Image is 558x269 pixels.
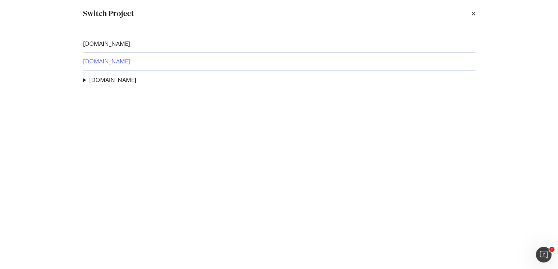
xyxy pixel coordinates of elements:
[83,58,130,65] a: [DOMAIN_NAME]
[83,8,134,19] div: Switch Project
[549,247,554,252] span: 1
[471,8,475,19] div: times
[83,76,136,84] summary: [DOMAIN_NAME]
[89,76,136,83] a: [DOMAIN_NAME]
[536,247,551,262] iframe: Intercom live chat
[83,40,130,47] a: [DOMAIN_NAME]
